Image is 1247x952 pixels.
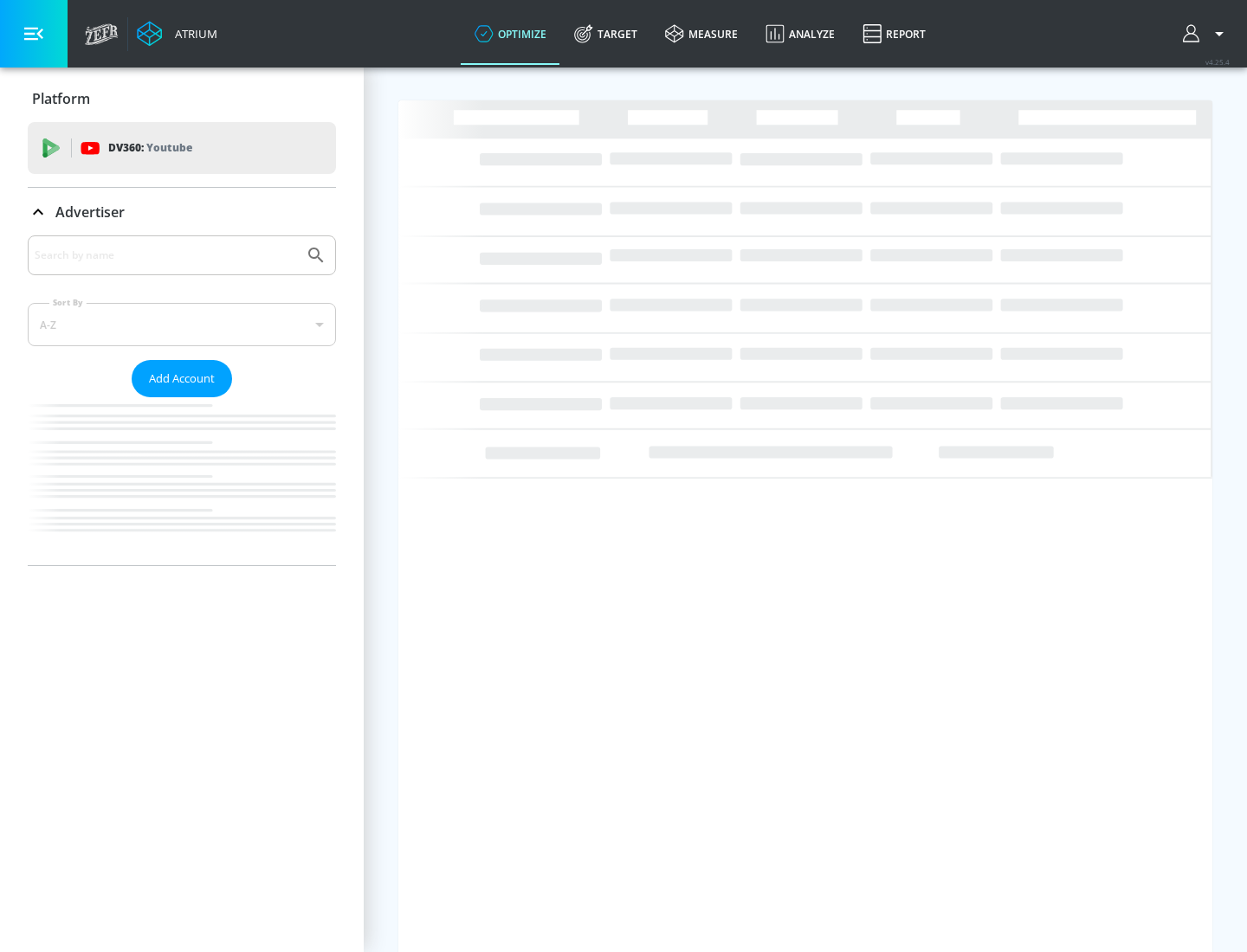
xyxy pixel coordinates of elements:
a: Atrium [137,21,217,47]
span: v 4.25.4 [1205,57,1230,67]
div: Platform [28,74,336,123]
button: Add Account [132,360,232,397]
label: Sort By [49,297,87,308]
p: DV360: [108,138,192,158]
div: DV360: Youtube [28,122,336,174]
div: Atrium [168,26,217,42]
p: Advertiser [55,203,125,222]
a: Analyze [752,3,849,65]
a: Target [560,3,651,65]
span: Add Account [149,369,215,389]
p: Youtube [146,138,192,157]
div: Advertiser [28,188,336,236]
a: measure [651,3,752,65]
div: A-Z [28,303,336,346]
nav: list of Advertiser [28,397,336,565]
a: optimize [461,3,560,65]
p: Platform [32,89,90,108]
a: Report [849,3,940,65]
input: Search by name [35,244,297,267]
div: Advertiser [28,235,336,565]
